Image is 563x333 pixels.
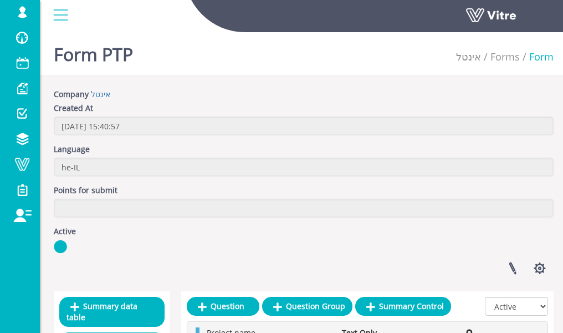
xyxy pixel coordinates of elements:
[520,50,554,64] li: Form
[54,89,89,100] label: Company
[355,297,451,316] a: Summary Control
[54,240,67,254] img: yes
[456,50,481,63] a: אינטל
[54,226,76,237] label: Active
[54,28,133,75] h1: Form PTP
[490,50,520,63] a: Forms
[54,103,93,114] label: Created At
[54,144,90,155] label: Language
[91,89,110,99] a: אינטל
[54,185,117,196] label: Points for submit
[262,297,352,316] a: Question Group
[59,297,165,327] a: Summary data table
[187,297,259,316] a: Question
